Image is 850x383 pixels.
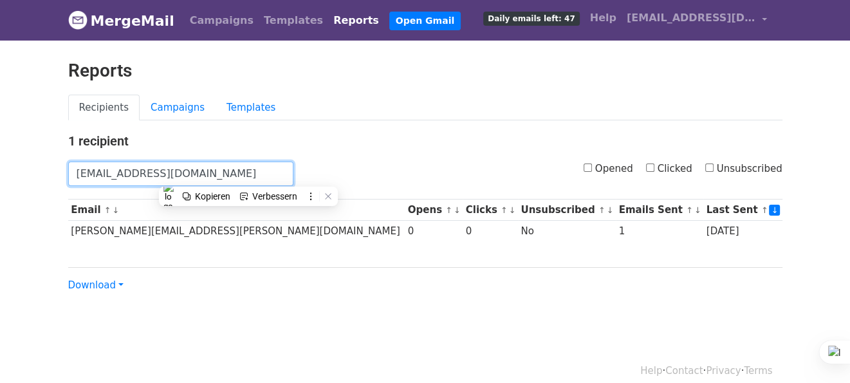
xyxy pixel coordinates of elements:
a: Templates [216,95,286,121]
th: Emails Sent [616,200,703,221]
th: Last Sent [703,200,782,221]
a: [EMAIL_ADDRESS][DOMAIN_NAME] [622,5,772,35]
span: Daily emails left: 47 [483,12,579,26]
a: ↑ [445,205,452,215]
th: Email [68,200,405,221]
a: MergeMail [68,7,174,34]
img: MergeMail logo [68,10,88,30]
td: 0 [463,221,518,242]
a: Contact [665,365,703,377]
a: ↓ [509,205,516,215]
a: ↑ [104,205,111,215]
a: Campaigns [185,8,259,33]
a: Recipients [68,95,140,121]
a: ↓ [454,205,461,215]
a: ↑ [761,205,768,215]
h2: Reports [68,60,782,82]
a: ↓ [694,205,701,215]
th: Clicks [463,200,518,221]
iframe: Chat Widget [786,321,850,383]
span: [EMAIL_ADDRESS][DOMAIN_NAME] [627,10,755,26]
h4: 1 recipient [68,133,782,149]
a: ↓ [113,205,120,215]
a: ↓ [607,205,614,215]
a: Help [640,365,662,377]
td: [DATE] [703,221,782,242]
td: [PERSON_NAME][EMAIL_ADDRESS][PERSON_NAME][DOMAIN_NAME] [68,221,405,242]
th: Unsubscribed [518,200,616,221]
input: Clicked [646,163,654,172]
a: Reports [328,8,384,33]
a: ↑ [501,205,508,215]
td: No [518,221,616,242]
input: Unsubscribed [705,163,714,172]
a: ↑ [686,205,693,215]
input: Opened [584,163,592,172]
a: Daily emails left: 47 [478,5,584,31]
a: Download [68,279,124,291]
a: ↓ [769,205,780,216]
a: Help [585,5,622,31]
td: 0 [405,221,463,242]
td: 1 [616,221,703,242]
a: Terms [744,365,772,377]
a: Privacy [706,365,741,377]
label: Unsubscribed [705,162,782,176]
a: Templates [259,8,328,33]
input: Search by email... [68,162,293,186]
div: Chat-Widget [786,321,850,383]
a: Open Gmail [389,12,461,30]
a: ↑ [598,205,605,215]
th: Opens [405,200,463,221]
label: Opened [584,162,633,176]
label: Clicked [646,162,692,176]
a: Campaigns [140,95,216,121]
